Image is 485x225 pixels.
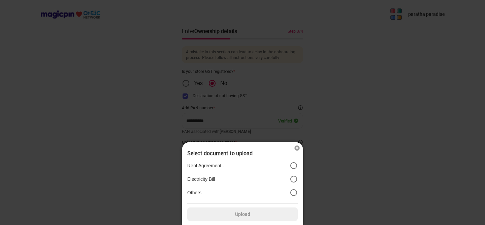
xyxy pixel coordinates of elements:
p: Rent Agreement.. [187,163,224,169]
div: Select document to upload [187,150,298,156]
p: Others [187,190,201,196]
img: cross_icon.7ade555c.svg [294,145,300,151]
p: Electricity Bill [187,176,215,182]
div: position [187,159,298,199]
